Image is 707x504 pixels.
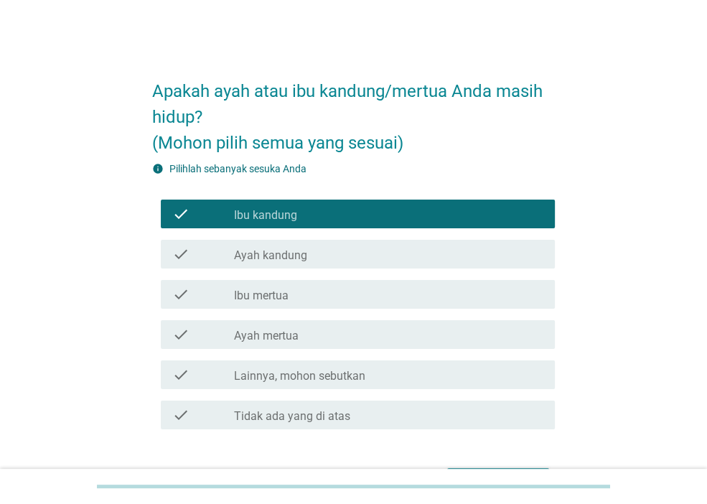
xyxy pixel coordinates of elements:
label: Ibu kandung [234,208,297,223]
label: Ibu mertua [234,289,289,303]
label: Ayah mertua [234,329,299,343]
button: Selanjutnya [447,468,549,494]
i: check [172,326,189,343]
label: Tidak ada yang di atas [234,409,350,424]
i: check [172,366,189,383]
i: check [172,406,189,424]
label: Ayah kandung [234,248,307,263]
h2: Apakah ayah atau ibu kandung/mertua Anda masih hidup? (Mohon pilih semua yang sesuai) [152,64,555,156]
label: Lainnya, mohon sebutkan [234,369,365,383]
i: check [172,286,189,303]
i: info [152,163,164,174]
label: Pilihlah sebanyak sesuka Anda [169,163,306,174]
i: check [172,246,189,263]
i: check [172,205,189,223]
